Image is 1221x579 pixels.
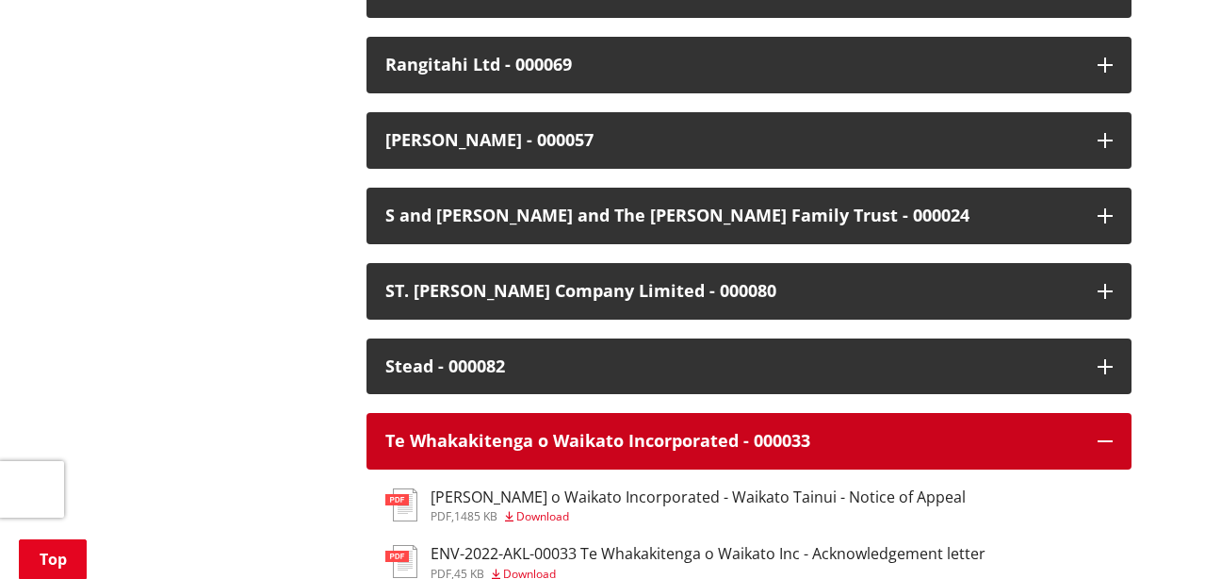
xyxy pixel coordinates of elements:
span: 1485 KB [454,508,497,524]
a: Top [19,539,87,579]
div: , [431,511,966,522]
button: Te Whakakitenga o Waikato Incorporated - 000033 [366,413,1131,470]
div: Stead - 000082 [385,357,1079,376]
div: ST. [PERSON_NAME] Company Limited - 000080 [385,282,1079,301]
button: S and [PERSON_NAME] and The [PERSON_NAME] Family Trust - 000024 [366,188,1131,244]
div: Rangitahi Ltd - 000069 [385,56,1079,74]
iframe: Messenger Launcher [1134,500,1202,568]
span: pdf [431,508,451,524]
button: [PERSON_NAME] - 000057 [366,112,1131,169]
button: Stead - 000082 [366,339,1131,395]
img: document-pdf.svg [385,545,417,578]
div: Te Whakakitenga o Waikato Incorporated - 000033 [385,432,1079,451]
h3: [PERSON_NAME] o Waikato Incorporated - Waikato Tainui - Notice of Appeal [431,488,966,506]
span: Download [516,508,569,524]
h3: ENV-2022-AKL-00033 Te Whakakitenga o Waikato Inc - Acknowledgement letter [431,545,985,563]
a: [PERSON_NAME] o Waikato Incorporated - Waikato Tainui - Notice of Appeal pdf,1485 KB Download [385,488,966,522]
a: ENV-2022-AKL-00033 Te Whakakitenga o Waikato Inc - Acknowledgement letter pdf,45 KB Download [385,545,985,579]
button: ST. [PERSON_NAME] Company Limited - 000080 [366,263,1131,320]
div: [PERSON_NAME] - 000057 [385,131,1079,150]
div: S and [PERSON_NAME] and The [PERSON_NAME] Family Trust - 000024 [385,207,1079,225]
img: document-pdf.svg [385,488,417,521]
button: Rangitahi Ltd - 000069 [366,37,1131,93]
